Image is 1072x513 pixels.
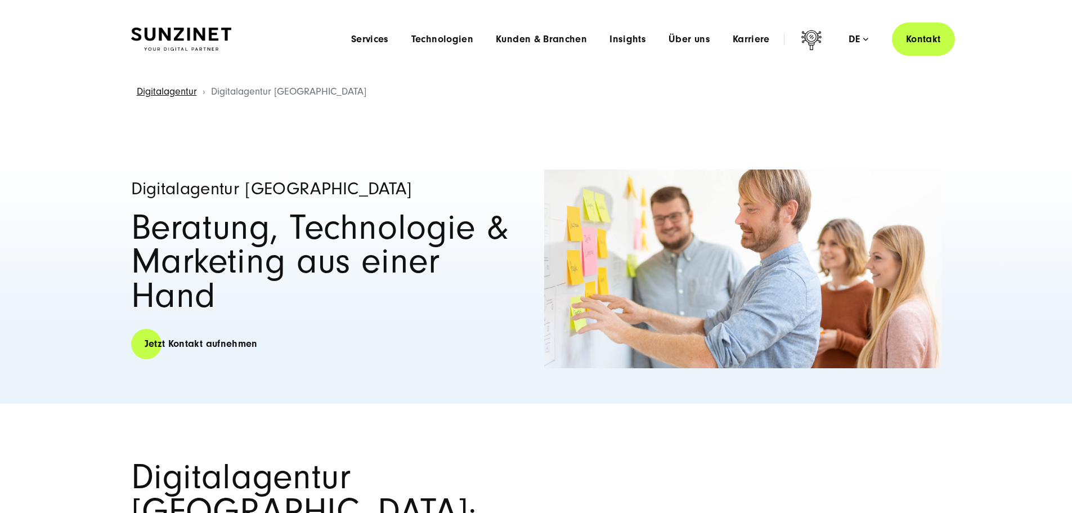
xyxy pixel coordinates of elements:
[351,34,389,45] a: Services
[137,86,197,97] a: Digitalagentur
[131,211,528,313] h1: Beratung, Technologie & Marketing aus einer Hand
[131,328,271,360] a: Jetzt Kontakt aufnehmen
[496,34,587,45] a: Kunden & Branchen
[544,169,941,368] img: Wokshopsituation in der Digitalagentur Köln
[131,28,231,51] img: SUNZINET Full Service Digital Agentur
[131,178,528,199] h3: Digitalagentur [GEOGRAPHIC_DATA]
[892,23,955,56] a: Kontakt
[849,34,868,45] div: de
[733,34,770,45] a: Karriere
[669,34,710,45] a: Über uns
[411,34,473,45] a: Technologien
[211,86,366,97] span: Digitalagentur [GEOGRAPHIC_DATA]
[609,34,646,45] a: Insights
